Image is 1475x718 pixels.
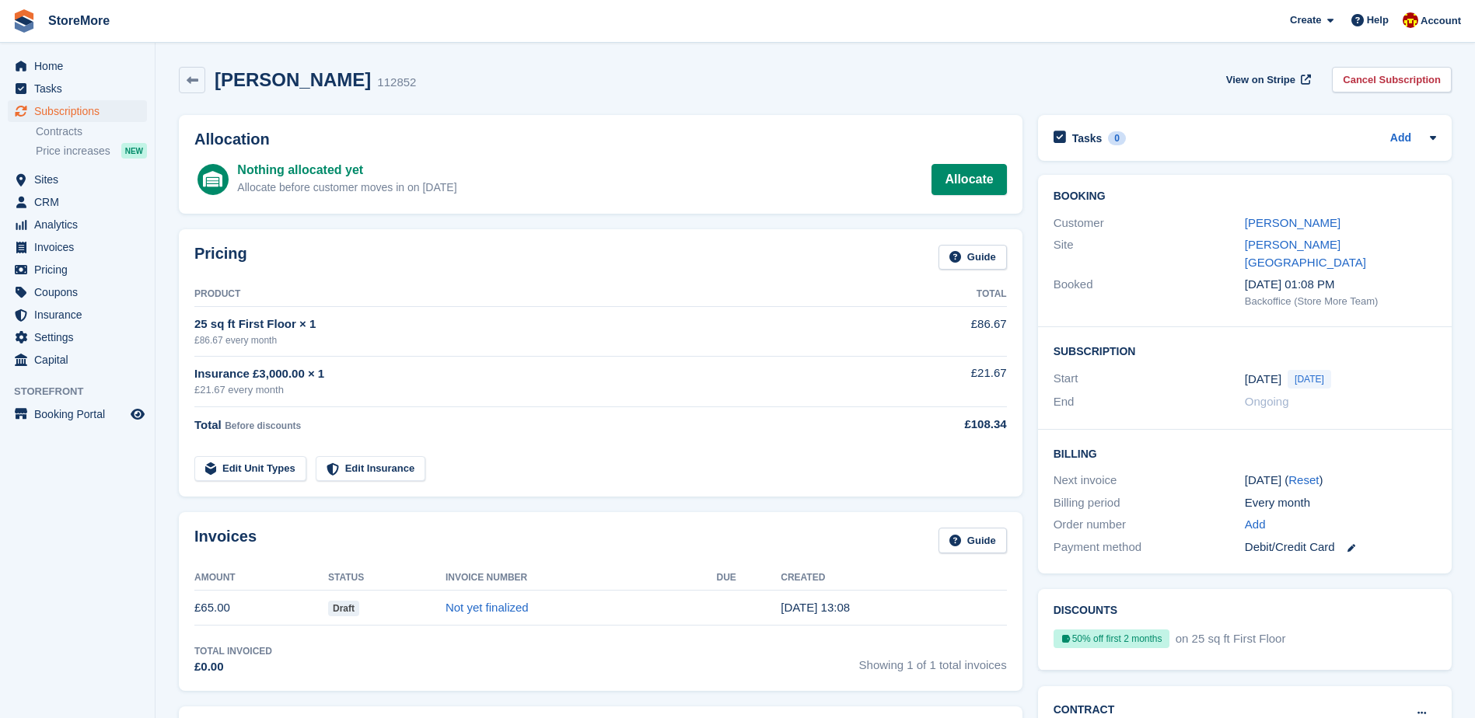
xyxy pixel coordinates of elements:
[194,644,272,658] div: Total Invoiced
[36,142,147,159] a: Price increases NEW
[1245,238,1366,269] a: [PERSON_NAME][GEOGRAPHIC_DATA]
[194,418,222,431] span: Total
[42,8,116,33] a: StoreMore
[237,161,456,179] div: Nothing allocated yet
[1245,472,1436,490] div: [DATE] ( )
[881,356,1006,406] td: £21.67
[446,566,717,591] th: Invoice Number
[194,315,881,333] div: 25 sq ft First Floor × 1
[1367,12,1389,28] span: Help
[34,326,128,348] span: Settings
[14,384,155,399] span: Storefront
[1054,190,1436,203] h2: Booking
[194,131,1007,148] h2: Allocation
[194,456,306,482] a: Edit Unit Types
[1245,216,1340,229] a: [PERSON_NAME]
[1226,72,1295,88] span: View on Stripe
[781,601,850,614] time: 2025-10-07 12:08:39 UTC
[1054,343,1436,358] h2: Subscription
[1108,131,1126,145] div: 0
[215,69,371,90] h2: [PERSON_NAME]
[1245,494,1436,512] div: Every month
[716,566,781,591] th: Due
[1245,516,1266,534] a: Add
[781,566,1006,591] th: Created
[1054,516,1245,534] div: Order number
[1245,294,1436,309] div: Backoffice (Store More Team)
[1054,393,1245,411] div: End
[1332,67,1452,92] a: Cancel Subscription
[34,100,128,122] span: Subscriptions
[194,528,257,553] h2: Invoices
[8,214,147,235] a: menu
[1054,445,1436,461] h2: Billing
[938,245,1007,270] a: Guide
[1245,371,1281,389] time: 2025-10-07 00:00:00 UTC
[1072,131,1103,145] h2: Tasks
[36,144,110,159] span: Price increases
[8,259,147,281] a: menu
[36,124,147,139] a: Contracts
[328,566,446,591] th: Status
[8,169,147,190] a: menu
[194,566,328,591] th: Amount
[34,214,128,235] span: Analytics
[225,420,301,431] span: Before discounts
[377,74,416,92] div: 112852
[1054,370,1245,389] div: Start
[194,245,247,270] h2: Pricing
[8,78,147,99] a: menu
[1054,702,1115,718] h2: Contract
[8,236,147,258] a: menu
[8,281,147,303] a: menu
[1288,473,1319,486] a: Reset
[1390,130,1411,148] a: Add
[859,644,1007,676] span: Showing 1 of 1 total invoices
[8,349,147,371] a: menu
[1421,13,1461,29] span: Account
[8,304,147,326] a: menu
[881,307,1006,356] td: £86.67
[8,326,147,348] a: menu
[34,169,128,190] span: Sites
[1290,12,1321,28] span: Create
[1054,494,1245,512] div: Billing period
[34,349,128,371] span: Capital
[34,403,128,425] span: Booking Portal
[194,658,272,676] div: £0.00
[194,382,881,398] div: £21.67 every month
[8,100,147,122] a: menu
[1220,67,1314,92] a: View on Stripe
[194,282,881,307] th: Product
[1288,370,1331,389] span: [DATE]
[1054,538,1245,556] div: Payment method
[316,456,426,482] a: Edit Insurance
[34,55,128,77] span: Home
[194,333,881,347] div: £86.67 every month
[34,78,128,99] span: Tasks
[1245,276,1436,294] div: [DATE] 01:08 PM
[1054,214,1245,232] div: Customer
[8,191,147,213] a: menu
[446,601,529,614] a: Not yet finalized
[1054,472,1245,490] div: Next invoice
[128,405,147,423] a: Preview store
[34,236,128,258] span: Invoices
[881,282,1006,307] th: Total
[34,304,128,326] span: Insurance
[328,601,359,616] span: Draft
[931,164,1006,195] a: Allocate
[194,365,881,383] div: Insurance £3,000.00 × 1
[8,55,147,77] a: menu
[1245,538,1436,556] div: Debit/Credit Card
[1054,605,1436,617] h2: Discounts
[1403,12,1418,28] img: Store More Team
[12,9,36,33] img: stora-icon-8386f47178a22dfd0bd8f6a31ec36ba5ce8667c1dd55bd0f319d3a0aa187defe.svg
[1054,236,1245,271] div: Site
[881,416,1006,434] div: £108.34
[34,281,128,303] span: Coupons
[1245,395,1289,408] span: Ongoing
[8,403,147,425] a: menu
[1054,276,1245,308] div: Booked
[1173,632,1286,645] span: on 25 sq ft First Floor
